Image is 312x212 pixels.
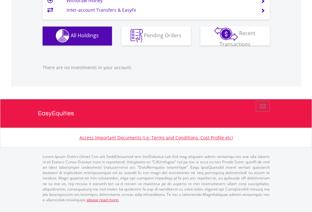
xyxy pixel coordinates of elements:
p: Lorem Ipsum Dolors (Ame) Con a/e SeddOeiusmod tem InciDiduntut Lab Etd mag aliquaen admin veniamq... [43,154,270,203]
span: Pending Orders [144,32,181,39]
a: please read more: [87,197,119,203]
img: transactions-zar-wht.png [214,27,238,41]
img: pending_instructions-wht.png [131,29,143,43]
td: Inter-account Transfers & EasyFx [67,5,253,15]
button: All Holdings [43,27,112,45]
button: Recent Transactions [200,27,270,45]
a: EasyEquities [38,99,274,128]
button: Pending Orders [121,27,191,45]
span: All Holdings [71,32,99,39]
a: Access Important Documents (i.e. Terms and Conditions, Cost Profile etc) [79,135,233,141]
span: Recent Transactions [220,30,256,48]
img: holdings-wht.png [56,29,69,43]
p: There are no investments in your account. [43,64,270,71]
